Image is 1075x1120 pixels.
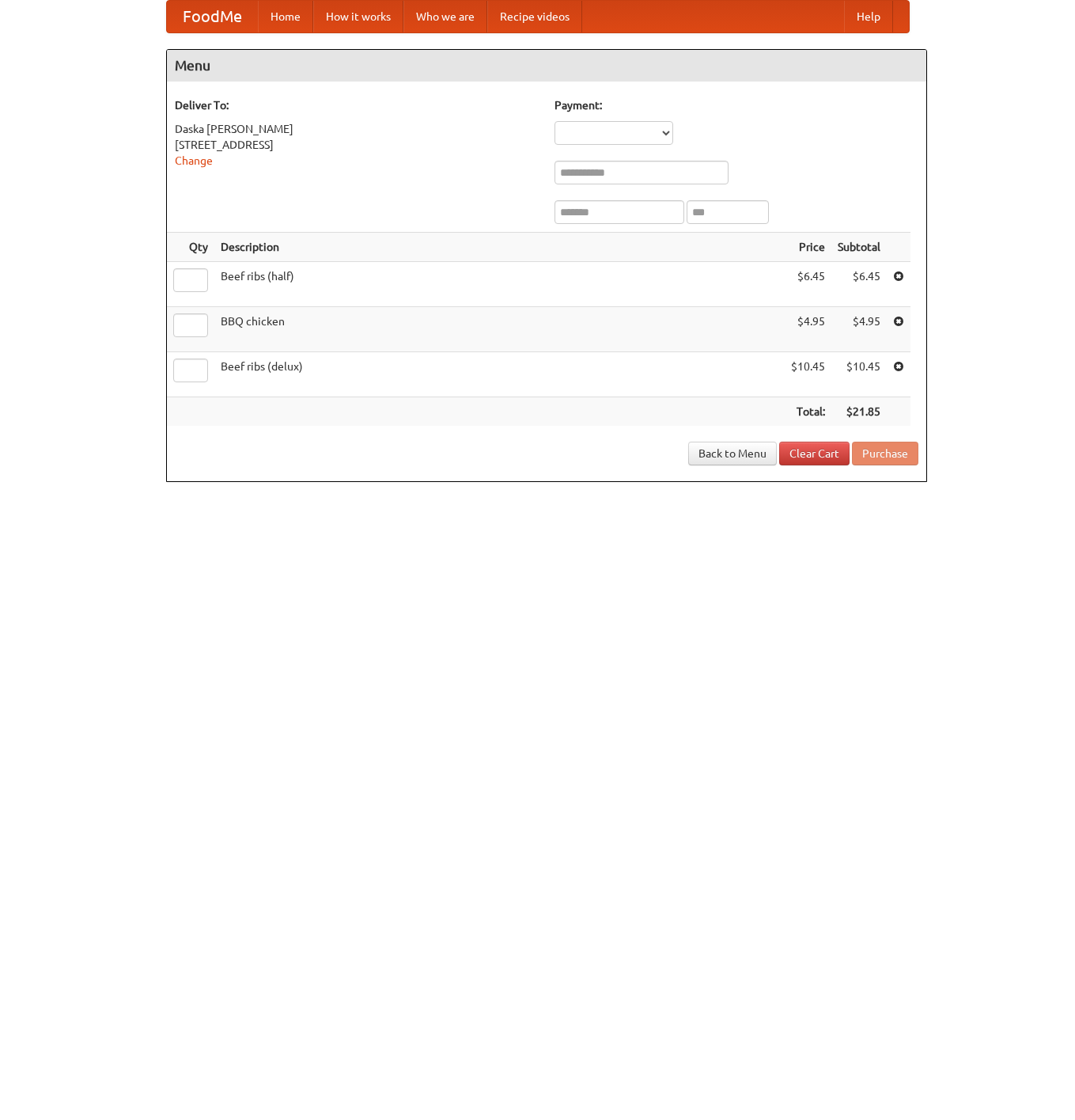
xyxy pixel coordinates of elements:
[785,307,831,352] td: $4.95
[258,1,313,32] a: Home
[167,1,258,32] a: FoodMe
[167,233,214,262] th: Qty
[214,262,785,307] td: Beef ribs (half)
[688,442,777,465] a: Back to Menu
[313,1,403,32] a: How it works
[214,352,785,397] td: Beef ribs (delux)
[831,262,887,307] td: $6.45
[214,233,785,262] th: Description
[831,233,887,262] th: Subtotal
[785,352,831,397] td: $10.45
[785,262,831,307] td: $6.45
[175,97,539,113] h5: Deliver To:
[831,307,887,352] td: $4.95
[831,397,887,427] th: $21.85
[175,154,213,167] a: Change
[167,50,926,82] h4: Menu
[785,397,831,427] th: Total:
[852,442,918,465] button: Purchase
[779,442,850,465] a: Clear Cart
[214,307,785,352] td: BBQ chicken
[175,137,539,153] div: [STREET_ADDRESS]
[175,121,539,137] div: Daska [PERSON_NAME]
[403,1,487,32] a: Who we are
[555,97,918,113] h5: Payment:
[785,233,831,262] th: Price
[844,1,893,32] a: Help
[487,1,582,32] a: Recipe videos
[831,352,887,397] td: $10.45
